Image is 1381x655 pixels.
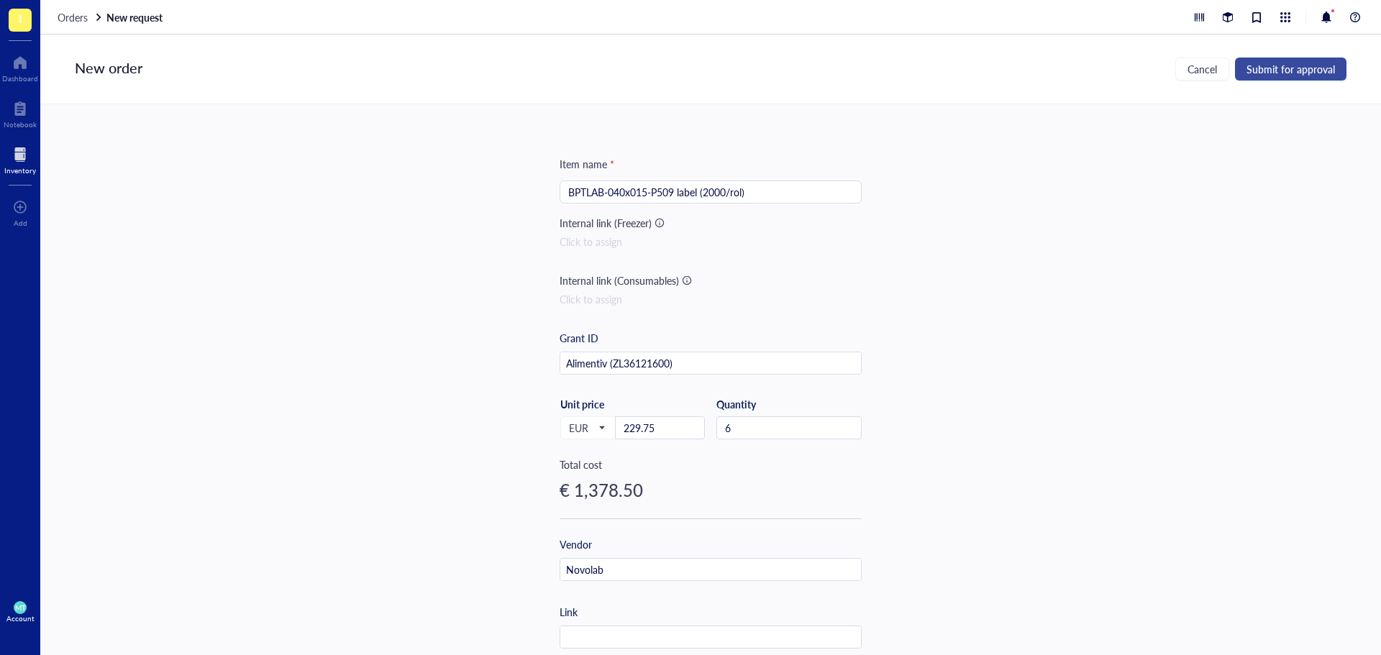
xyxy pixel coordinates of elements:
[716,398,862,411] div: Quantity
[2,51,38,83] a: Dashboard
[560,398,650,411] div: Unit price
[4,143,36,175] a: Inventory
[560,291,862,307] div: Click to assign
[19,9,22,27] span: I
[560,330,598,346] div: Grant ID
[2,74,38,83] div: Dashboard
[560,215,652,231] div: Internal link (Freezer)
[560,234,862,249] div: Click to assign
[106,11,165,24] a: New request
[75,58,142,81] div: New order
[560,604,578,620] div: Link
[560,156,614,172] div: Item name
[560,478,862,501] div: € 1,378.50
[1235,58,1346,81] button: Submit for approval
[1246,63,1335,75] span: Submit for approval
[560,536,592,552] div: Vendor
[58,10,88,24] span: Orders
[1175,58,1229,81] button: Cancel
[560,272,679,288] div: Internal link (Consumables)
[4,166,36,175] div: Inventory
[14,219,27,227] div: Add
[569,421,604,434] span: EUR
[1188,63,1217,75] span: Cancel
[4,97,37,129] a: Notebook
[4,120,37,129] div: Notebook
[6,614,35,623] div: Account
[560,457,862,472] div: Total cost
[15,603,26,612] span: MT
[58,11,104,24] a: Orders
